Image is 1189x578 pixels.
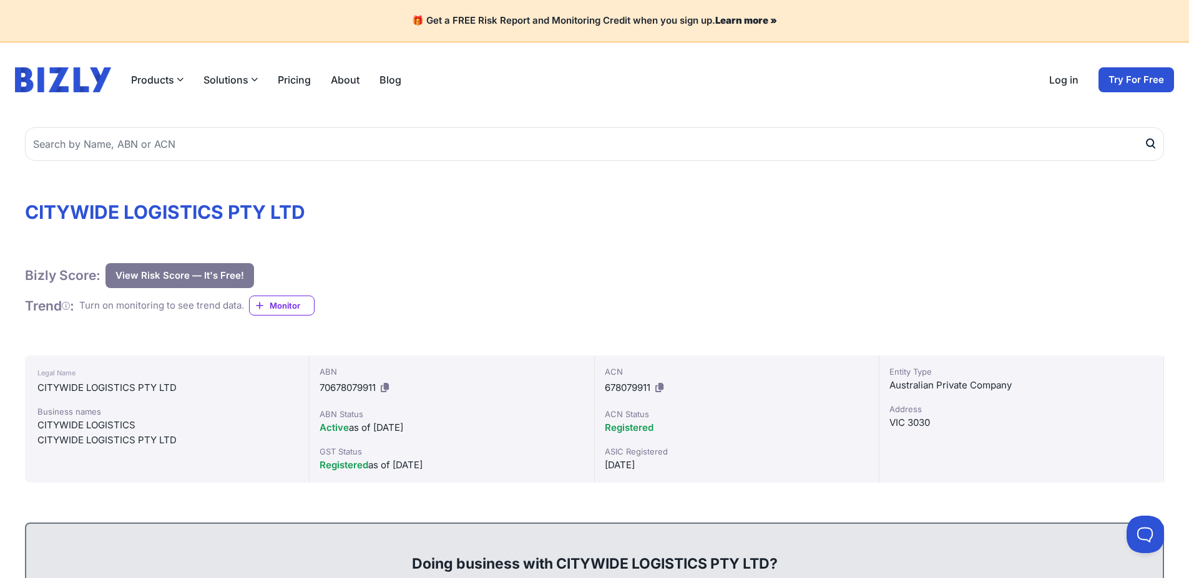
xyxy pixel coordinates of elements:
a: Learn more » [715,14,777,26]
input: Search by Name, ABN or ACN [25,127,1164,161]
span: 70678079911 [320,382,376,393]
div: Legal Name [37,365,296,380]
div: ASIC Registered [605,445,869,458]
div: ACN Status [605,408,869,420]
div: Entity Type [889,365,1153,378]
span: 678079911 [605,382,650,393]
button: Products [131,72,183,87]
a: Log in [1049,72,1079,87]
div: Turn on monitoring to see trend data. [79,299,244,313]
div: Business names [37,405,296,418]
div: GST Status [320,445,584,458]
div: Doing business with CITYWIDE LOGISTICS PTY LTD? [39,534,1150,574]
a: Try For Free [1098,67,1174,92]
div: as of [DATE] [320,458,584,473]
button: Solutions [203,72,258,87]
h1: Bizly Score: [25,267,100,284]
div: CITYWIDE LOGISTICS PTY LTD [37,433,296,448]
div: CITYWIDE LOGISTICS PTY LTD [37,380,296,395]
a: Blog [379,72,401,87]
div: ACN [605,365,869,378]
div: Australian Private Company [889,378,1153,393]
a: About [331,72,360,87]
button: View Risk Score — It's Free! [105,263,254,288]
a: Monitor [249,296,315,315]
iframe: Toggle Customer Support [1127,516,1164,553]
span: Active [320,421,349,433]
h1: CITYWIDE LOGISTICS PTY LTD [25,201,1164,223]
span: Monitor [270,299,314,312]
div: as of [DATE] [320,420,584,435]
div: VIC 3030 [889,415,1153,430]
h1: Trend : [25,297,74,314]
div: CITYWIDE LOGISTICS [37,418,296,433]
span: Registered [605,421,653,433]
span: Registered [320,459,368,471]
h4: 🎁 Get a FREE Risk Report and Monitoring Credit when you sign up. [15,15,1174,27]
div: ABN [320,365,584,378]
div: [DATE] [605,458,869,473]
a: Pricing [278,72,311,87]
div: ABN Status [320,408,584,420]
div: Address [889,403,1153,415]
